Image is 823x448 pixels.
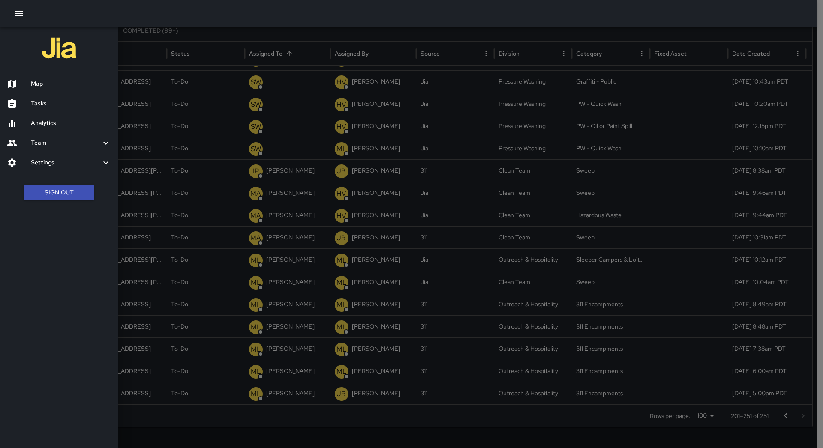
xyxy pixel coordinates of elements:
[31,158,101,167] h6: Settings
[31,79,111,89] h6: Map
[31,99,111,108] h6: Tasks
[42,31,76,65] img: jia-logo
[31,138,101,148] h6: Team
[24,185,94,200] button: Sign Out
[31,119,111,128] h6: Analytics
